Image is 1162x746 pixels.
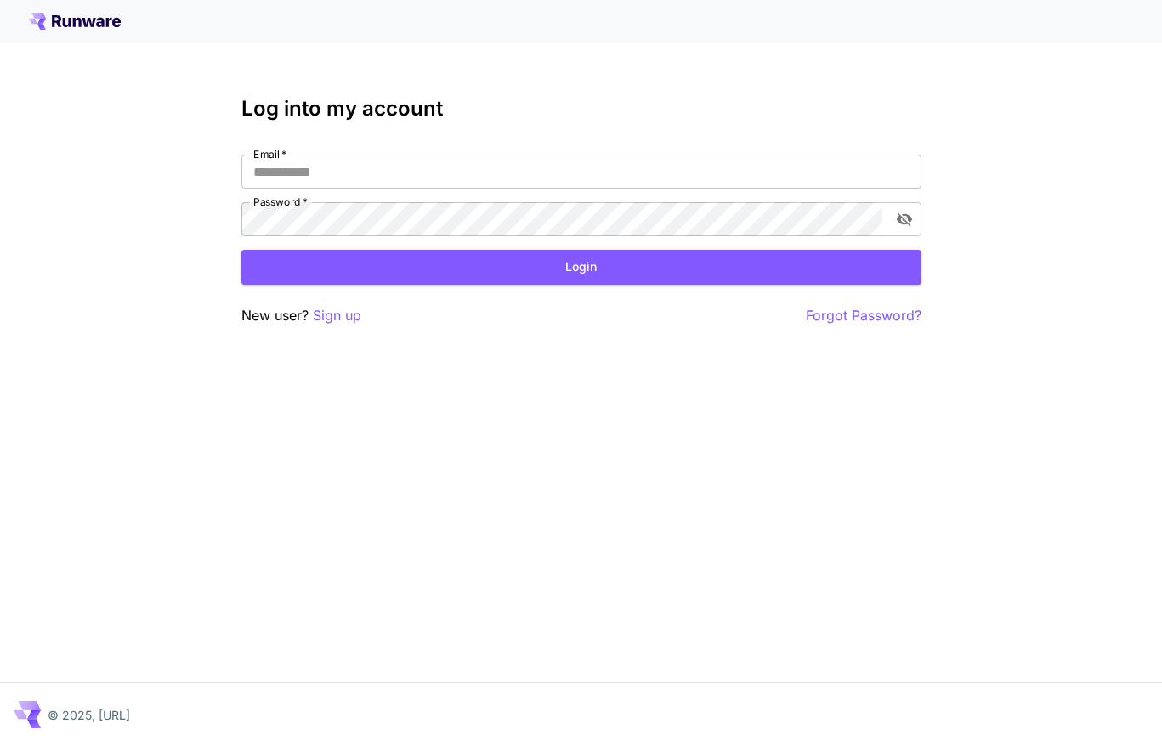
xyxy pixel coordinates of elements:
[253,195,308,209] label: Password
[889,204,920,235] button: toggle password visibility
[241,305,361,326] p: New user?
[48,706,130,724] p: © 2025, [URL]
[241,97,921,121] h3: Log into my account
[253,147,286,161] label: Email
[241,250,921,285] button: Login
[313,305,361,326] button: Sign up
[806,305,921,326] button: Forgot Password?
